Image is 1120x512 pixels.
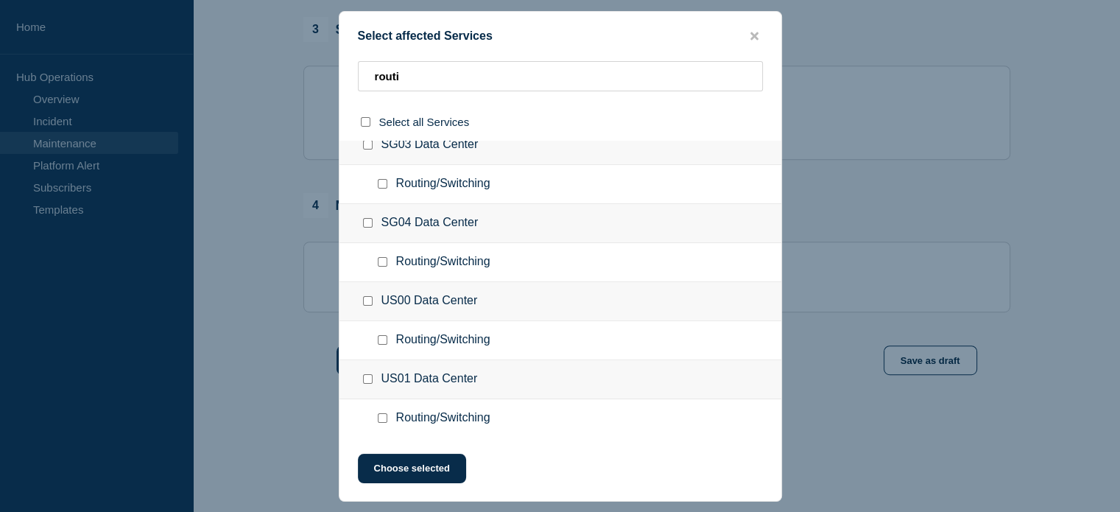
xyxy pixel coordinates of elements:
span: Routing/Switching [396,411,490,426]
input: US01 Data Center checkbox [363,374,373,384]
button: Choose selected [358,454,466,483]
div: SG04 Data Center [339,204,781,243]
span: Routing/Switching [396,255,490,270]
input: Routing/Switching checkbox [378,335,387,345]
div: US01 Data Center [339,360,781,399]
input: Search [358,61,763,91]
input: US00 Data Center checkbox [363,296,373,306]
input: SG04 Data Center checkbox [363,218,373,228]
input: select all checkbox [361,117,370,127]
div: SG03 Data Center [339,126,781,165]
span: Routing/Switching [396,333,490,348]
span: Select all Services [379,116,470,128]
input: SG03 Data Center checkbox [363,140,373,150]
span: Routing/Switching [396,177,490,192]
input: Routing/Switching checkbox [378,413,387,423]
input: Routing/Switching checkbox [378,257,387,267]
div: Select affected Services [339,29,781,43]
button: close button [746,29,763,43]
div: US00 Data Center [339,282,781,321]
input: Routing/Switching checkbox [378,179,387,189]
